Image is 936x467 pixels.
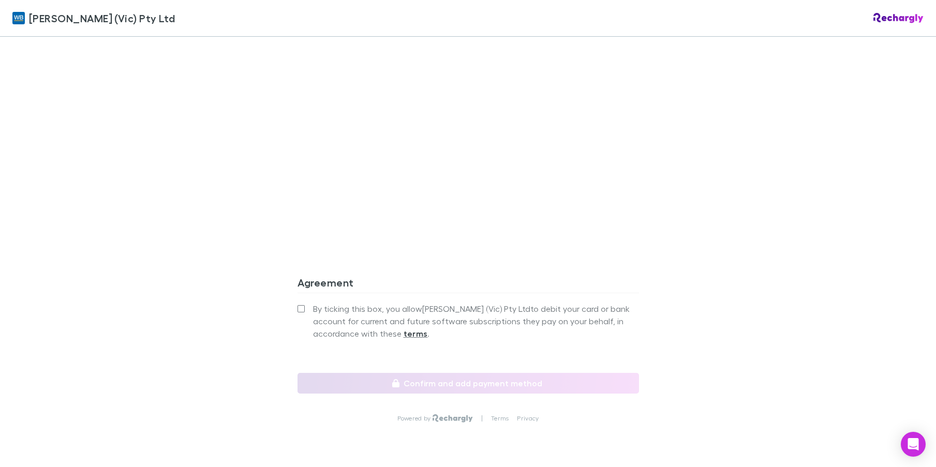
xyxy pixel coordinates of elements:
button: Confirm and add payment method [298,373,639,394]
strong: terms [404,328,428,339]
img: William Buck (Vic) Pty Ltd's Logo [12,12,25,24]
div: Open Intercom Messenger [901,432,926,457]
p: Powered by [397,414,433,423]
span: [PERSON_NAME] (Vic) Pty Ltd [29,10,175,26]
img: Rechargly Logo [433,414,472,423]
span: By ticking this box, you allow [PERSON_NAME] (Vic) Pty Ltd to debit your card or bank account for... [313,303,639,340]
h3: Agreement [298,276,639,293]
img: Rechargly Logo [873,13,924,23]
p: | [481,414,483,423]
a: Privacy [517,414,539,423]
a: Terms [491,414,509,423]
